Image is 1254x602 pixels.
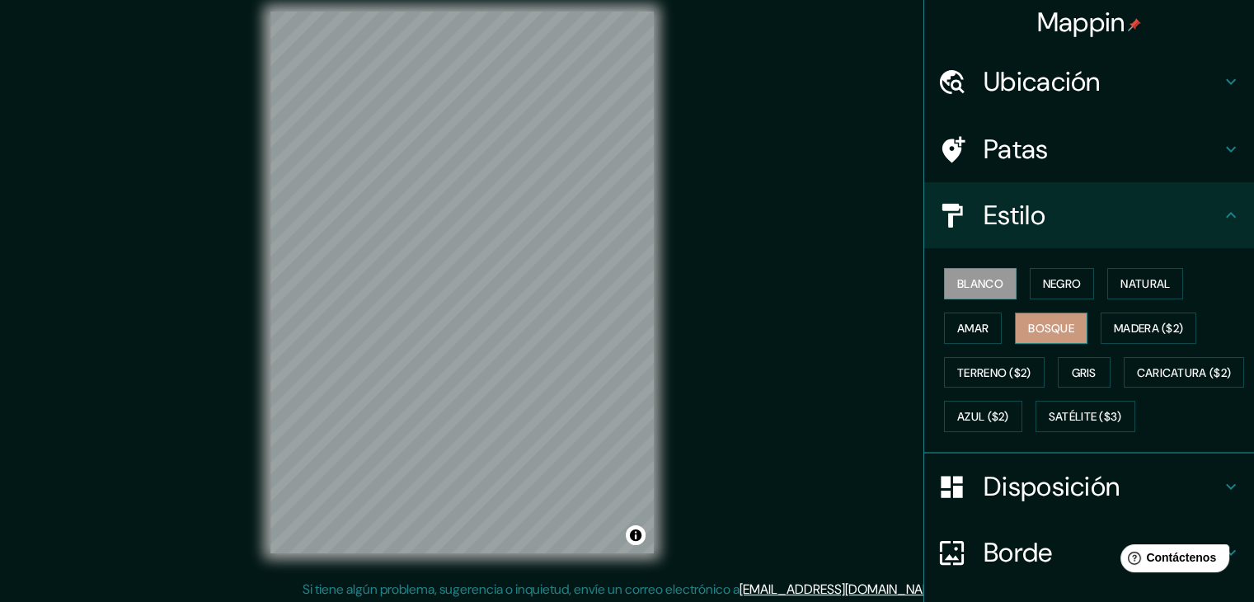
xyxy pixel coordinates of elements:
font: Caricatura ($2) [1137,365,1232,380]
font: Borde [984,535,1053,570]
button: Natural [1107,268,1183,299]
button: Caricatura ($2) [1124,357,1245,388]
div: Estilo [924,182,1254,248]
font: Mappin [1037,5,1125,40]
button: Activar o desactivar atribución [626,525,646,545]
a: [EMAIL_ADDRESS][DOMAIN_NAME] [740,581,943,598]
div: Disposición [924,454,1254,520]
img: pin-icon.png [1128,18,1141,31]
button: Satélite ($3) [1036,401,1135,432]
button: Terreno ($2) [944,357,1045,388]
button: Azul ($2) [944,401,1022,432]
button: Negro [1030,268,1095,299]
font: Azul ($2) [957,410,1009,425]
div: Ubicación [924,49,1254,115]
font: Patas [984,132,1049,167]
font: Estilo [984,198,1045,233]
button: Bosque [1015,313,1087,344]
font: Disposición [984,469,1120,504]
div: Patas [924,116,1254,182]
div: Borde [924,520,1254,586]
canvas: Mapa [270,12,654,553]
font: Ubicación [984,64,1101,99]
button: Gris [1058,357,1111,388]
font: Blanco [957,276,1003,291]
font: Madera ($2) [1114,321,1183,336]
font: Bosque [1028,321,1074,336]
button: Madera ($2) [1101,313,1196,344]
iframe: Lanzador de widgets de ayuda [1107,538,1236,584]
button: Amar [944,313,1002,344]
font: Gris [1072,365,1097,380]
button: Blanco [944,268,1017,299]
font: Terreno ($2) [957,365,1031,380]
font: Si tiene algún problema, sugerencia o inquietud, envíe un correo electrónico a [303,581,740,598]
font: Natural [1120,276,1170,291]
font: Satélite ($3) [1049,410,1122,425]
font: Negro [1043,276,1082,291]
font: Amar [957,321,989,336]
